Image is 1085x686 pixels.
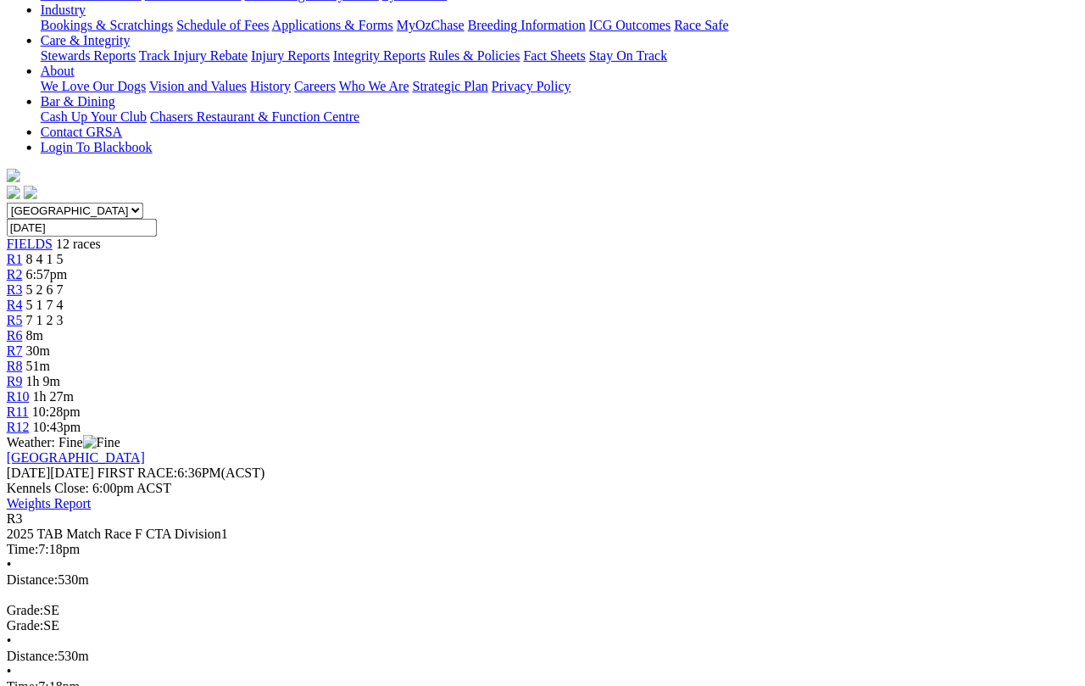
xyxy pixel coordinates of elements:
[7,572,1078,588] div: 530m
[41,94,115,109] a: Bar & Dining
[32,404,81,419] span: 10:28pm
[7,557,12,572] span: •
[33,420,81,434] span: 10:43pm
[7,313,23,327] a: R5
[26,374,60,388] span: 1h 9m
[41,109,147,124] a: Cash Up Your Club
[7,435,120,449] span: Weather: Fine
[7,542,39,556] span: Time:
[7,618,44,633] span: Grade:
[41,79,1078,94] div: About
[26,267,68,282] span: 6:57pm
[7,389,30,404] a: R10
[26,343,50,358] span: 30m
[524,48,586,63] a: Fact Sheets
[41,3,86,17] a: Industry
[41,125,122,139] a: Contact GRSA
[150,109,359,124] a: Chasers Restaurant & Function Centre
[26,298,64,312] span: 5 1 7 4
[272,18,393,32] a: Applications & Forms
[7,511,23,526] span: R3
[7,649,58,663] span: Distance:
[7,572,58,587] span: Distance:
[26,328,43,343] span: 8m
[7,267,23,282] a: R2
[83,435,120,450] img: Fine
[413,79,488,93] a: Strategic Plan
[674,18,728,32] a: Race Safe
[7,328,23,343] a: R6
[294,79,336,93] a: Careers
[7,527,1078,542] div: 2025 TAB Match Race F CTA Division1
[24,186,37,199] img: twitter.svg
[589,18,670,32] a: ICG Outcomes
[41,18,1078,33] div: Industry
[7,404,29,419] a: R11
[26,282,64,297] span: 5 2 6 7
[97,466,265,480] span: 6:36PM(ACST)
[7,343,23,358] a: R7
[7,298,23,312] a: R4
[41,64,75,78] a: About
[7,466,51,480] span: [DATE]
[251,48,330,63] a: Injury Reports
[41,18,173,32] a: Bookings & Scratchings
[397,18,465,32] a: MyOzChase
[41,48,136,63] a: Stewards Reports
[589,48,667,63] a: Stay On Track
[26,252,64,266] span: 8 4 1 5
[41,140,153,154] a: Login To Blackbook
[339,79,409,93] a: Who We Are
[7,169,20,182] img: logo-grsa-white.png
[333,48,426,63] a: Integrity Reports
[33,389,74,404] span: 1h 27m
[26,313,64,327] span: 7 1 2 3
[7,186,20,199] img: facebook.svg
[26,359,50,373] span: 51m
[7,649,1078,664] div: 530m
[7,664,12,678] span: •
[492,79,571,93] a: Privacy Policy
[7,466,94,480] span: [DATE]
[468,18,586,32] a: Breeding Information
[429,48,520,63] a: Rules & Policies
[7,618,1078,633] div: SE
[7,450,145,465] a: [GEOGRAPHIC_DATA]
[7,603,1078,618] div: SE
[250,79,291,93] a: History
[7,374,23,388] a: R9
[56,237,101,251] span: 12 races
[41,33,131,47] a: Care & Integrity
[176,18,269,32] a: Schedule of Fees
[149,79,247,93] a: Vision and Values
[7,481,1078,496] div: Kennels Close: 6:00pm ACST
[139,48,248,63] a: Track Injury Rebate
[7,252,23,266] a: R1
[7,219,157,237] input: Select date
[41,48,1078,64] div: Care & Integrity
[7,633,12,648] span: •
[7,282,23,297] a: R3
[7,237,53,251] a: FIELDS
[97,466,177,480] span: FIRST RACE:
[41,109,1078,125] div: Bar & Dining
[7,420,30,434] a: R12
[7,496,92,510] a: Weights Report
[7,359,23,373] a: R8
[41,79,146,93] a: We Love Our Dogs
[7,603,44,617] span: Grade:
[7,542,1078,557] div: 7:18pm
